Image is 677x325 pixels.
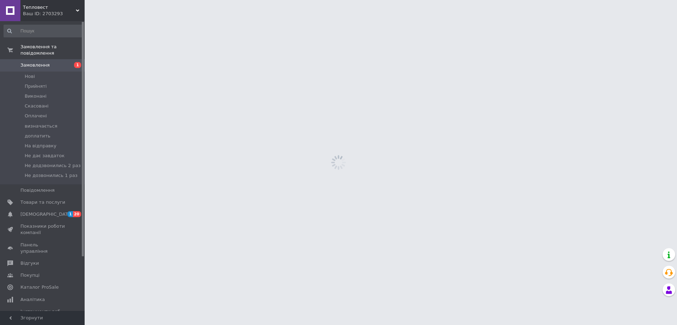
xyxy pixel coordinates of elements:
[23,4,76,11] span: Тепловест
[20,260,39,266] span: Відгуки
[20,272,39,278] span: Покупці
[25,162,81,169] span: Не додзвонились 2 раз
[20,308,65,321] span: Інструменти веб-майстра та SEO
[25,153,65,159] span: Не дає завдаток
[25,83,47,90] span: Прийняті
[25,123,57,129] span: визначається
[20,199,65,206] span: Товари та послуги
[25,172,78,179] span: Не дозвонились 1 раз
[4,25,83,37] input: Пошук
[20,223,65,236] span: Показники роботи компанії
[73,211,81,217] span: 20
[20,296,45,303] span: Аналітика
[20,44,85,56] span: Замовлення та повідомлення
[23,11,85,17] div: Ваш ID: 2703293
[25,103,49,109] span: Скасовані
[25,113,47,119] span: Оплачені
[25,143,56,149] span: На відправку
[74,62,81,68] span: 1
[25,73,35,80] span: Нові
[20,284,59,290] span: Каталог ProSale
[20,62,50,68] span: Замовлення
[25,93,47,99] span: Виконані
[67,211,73,217] span: 1
[20,211,73,217] span: [DEMOGRAPHIC_DATA]
[20,187,55,194] span: Повідомлення
[25,133,50,139] span: доплатить
[20,242,65,255] span: Панель управління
